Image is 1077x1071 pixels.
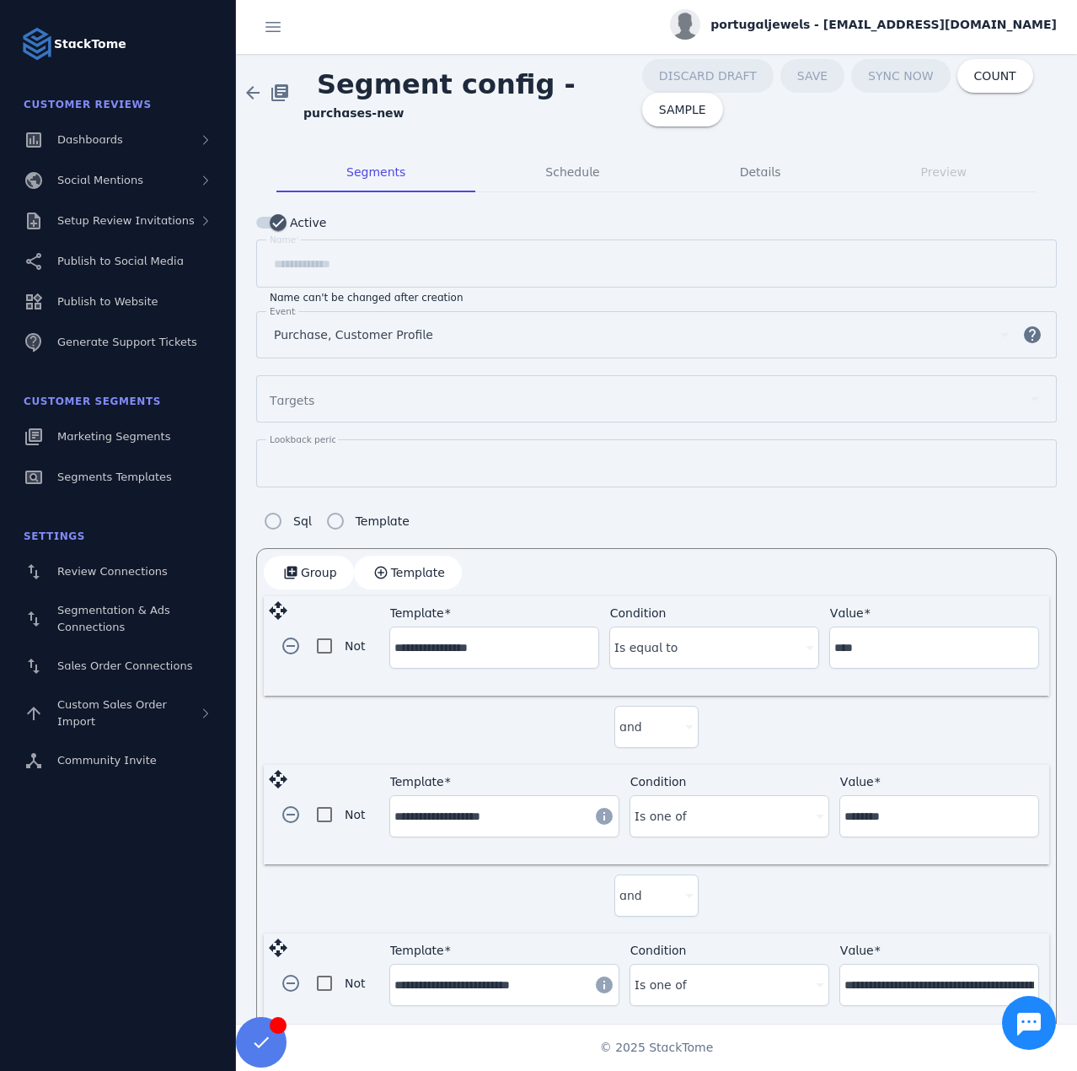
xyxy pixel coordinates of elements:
[354,556,462,589] button: Template
[24,396,161,407] span: Customer Segments
[1012,325,1053,345] mat-icon: help
[840,944,874,957] mat-label: Value
[594,975,614,995] mat-icon: info
[264,556,354,589] button: Group
[57,604,170,633] span: Segmentation & Ads Connections
[594,806,614,826] mat-icon: info
[740,166,781,178] span: Details
[57,133,123,146] span: Dashboards
[10,742,226,779] a: Community Invite
[635,975,687,995] span: Is one of
[270,394,314,407] mat-label: Targets
[710,16,1057,34] span: portugaljewels - [EMAIL_ADDRESS][DOMAIN_NAME]
[274,325,433,345] span: Purchase, Customer Profile
[57,471,172,483] span: Segments Templates
[545,166,599,178] span: Schedule
[10,459,226,496] a: Segments Templates
[390,606,444,620] mat-label: Template
[394,975,584,995] input: Template
[57,295,158,308] span: Publish to Website
[256,311,1057,375] mat-form-field: Segment events
[840,775,874,788] mat-label: Value
[614,638,678,658] span: Is equal to
[10,553,226,590] a: Review Connections
[619,717,642,737] span: and
[670,9,1057,40] button: portugaljewels - [EMAIL_ADDRESS][DOMAIN_NAME]
[270,234,296,245] mat-label: Name
[341,973,366,993] label: Not
[270,83,290,103] mat-icon: library_books
[20,27,54,61] img: Logo image
[394,638,594,658] input: Template
[256,504,410,538] mat-radio-group: Segment config type
[341,636,366,656] label: Not
[57,430,170,443] span: Marketing Segments
[394,806,584,826] input: Template
[256,375,1057,439] mat-form-field: Segment targets
[10,243,226,280] a: Publish to Social Media
[390,775,444,788] mat-label: Template
[24,99,152,110] span: Customer Reviews
[391,567,445,579] span: Template
[10,594,226,644] a: Segmentation & Ads Connections
[830,606,864,620] mat-label: Value
[10,324,226,361] a: Generate Support Tickets
[290,511,312,531] label: Sql
[610,606,667,620] mat-label: Condition
[635,806,687,826] span: Is one of
[287,213,326,233] label: Active
[630,944,687,957] mat-label: Condition
[670,9,700,40] img: profile.jpg
[10,283,226,320] a: Publish to Website
[630,775,687,788] mat-label: Condition
[24,530,85,542] span: Settings
[270,434,343,444] mat-label: Lookback period
[57,255,184,267] span: Publish to Social Media
[346,166,405,178] span: Segments
[256,239,1057,304] mat-form-field: Segment name
[352,511,410,531] label: Template
[270,306,300,316] mat-label: Events
[57,336,197,348] span: Generate Support Tickets
[54,35,126,53] strong: StackTome
[10,648,226,685] a: Sales Order Connections
[600,1039,714,1057] span: © 2025 StackTome
[57,565,168,578] span: Review Connections
[57,698,167,728] span: Custom Sales Order Import
[341,805,366,825] label: Not
[57,659,192,672] span: Sales Order Connections
[57,754,157,767] span: Community Invite
[642,93,723,126] button: SAMPLE
[57,214,195,227] span: Setup Review Invitations
[270,288,463,304] mat-hint: Name can't be changed after creation
[10,418,226,455] a: Marketing Segments
[303,55,589,114] span: Segment config -
[974,70,1016,82] span: COUNT
[659,104,706,116] span: SAMPLE
[301,567,337,579] span: Group
[390,944,444,957] mat-label: Template
[57,174,143,186] span: Social Mentions
[619,885,642,906] span: and
[303,106,405,120] strong: purchases-new
[957,59,1033,93] button: COUNT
